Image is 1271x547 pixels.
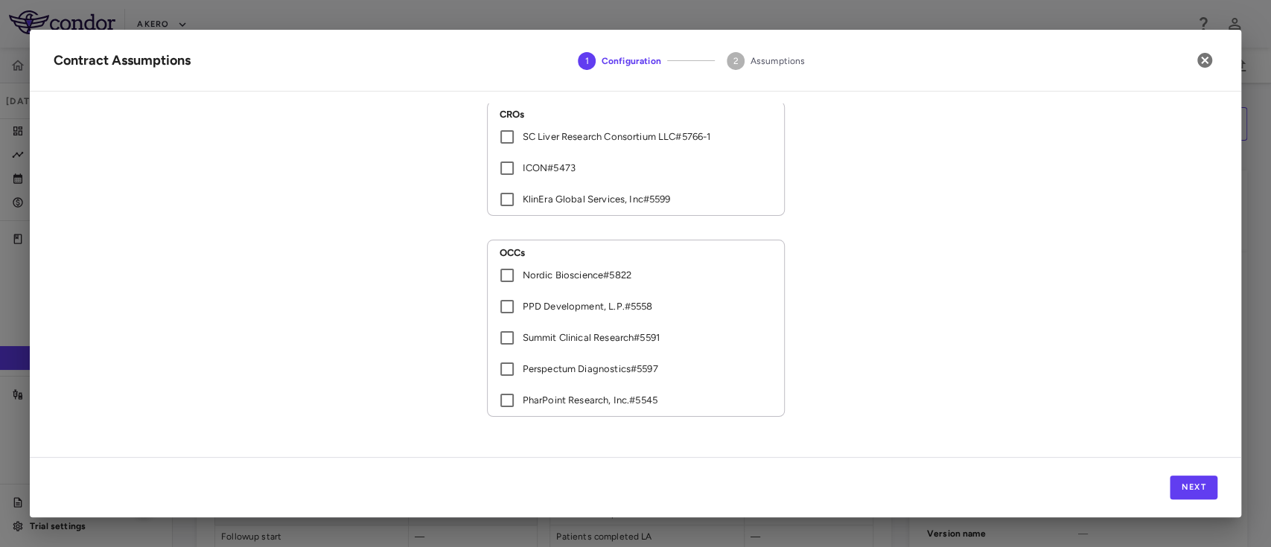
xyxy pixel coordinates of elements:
p: PPD Development, L.P. # 5558 [523,300,653,313]
p: Summit Clinical Research # 5591 [523,331,660,345]
p: Nordic Bioscience # 5822 [523,269,631,282]
h6: OCC s [500,246,772,260]
button: Next [1170,476,1217,499]
p: SC Liver Research Consortium LLC # 5766-1 [523,130,711,144]
p: PharPoint Research, Inc. # 5545 [523,394,657,407]
p: KlinEra Global Services, Inc # 5599 [523,193,671,206]
button: Configuration [566,34,673,88]
text: 1 [584,56,588,66]
div: Contract Assumptions [54,51,191,71]
p: ICON # 5473 [523,161,576,175]
h6: CRO s [500,108,772,121]
span: Configuration [602,54,661,68]
p: Perspectum Diagnostics # 5597 [523,362,658,376]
